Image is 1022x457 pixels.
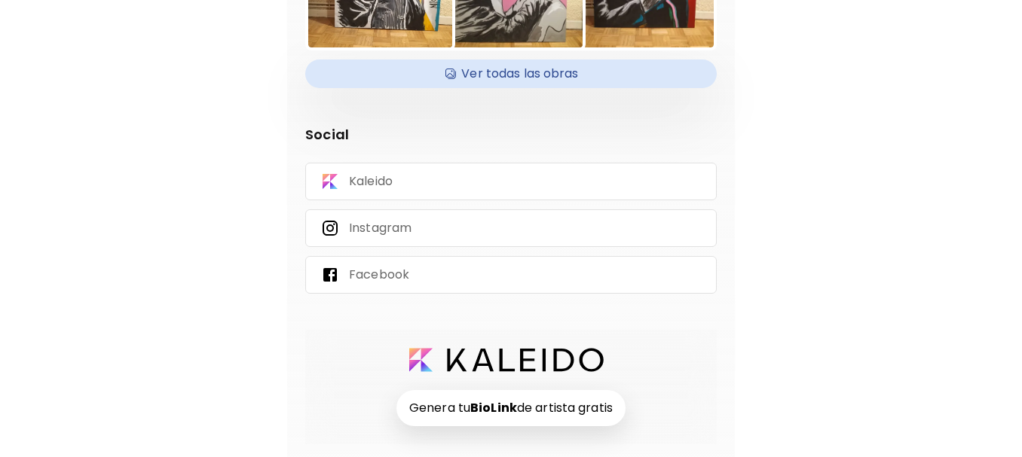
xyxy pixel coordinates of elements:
[349,220,412,236] p: Instagram
[305,124,717,145] p: Social
[470,399,517,416] strong: BioLink
[314,62,708,85] h4: Ver todas las obras
[409,348,604,372] img: logo
[305,59,717,88] div: AvailableVer todas las obras
[321,172,339,190] img: Kaleido
[409,348,613,372] a: logo
[349,173,393,190] p: Kaleido
[396,390,626,426] h6: Genera tu de artista gratis
[349,267,409,283] p: Facebook
[443,62,458,85] img: Available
